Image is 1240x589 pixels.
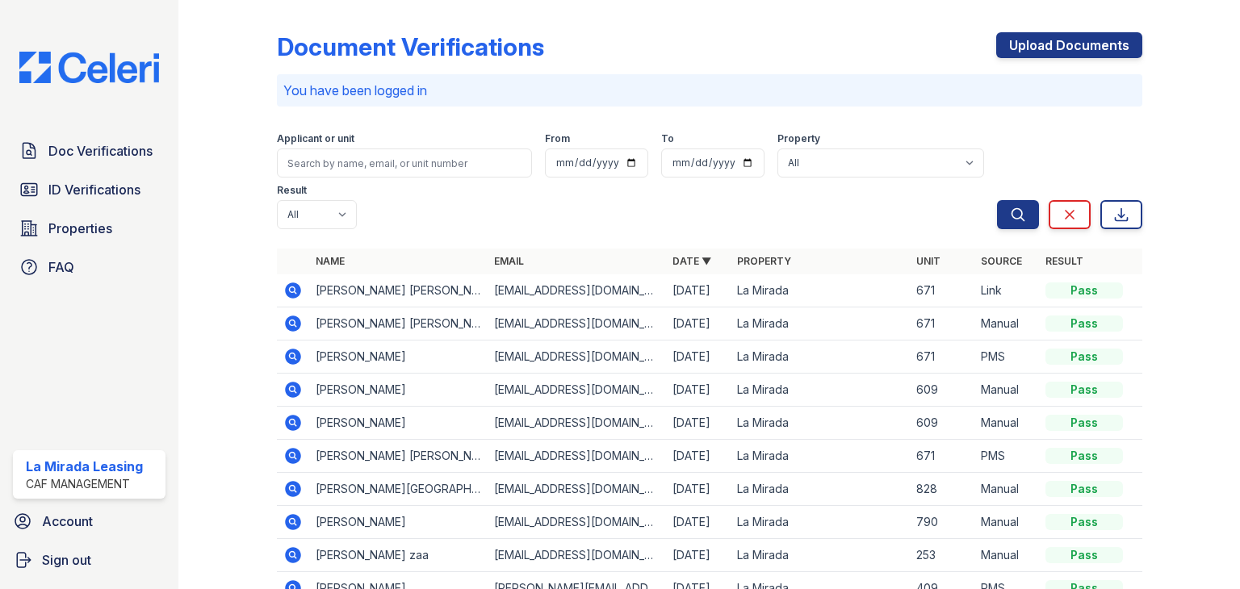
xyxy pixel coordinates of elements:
[26,457,143,476] div: La Mirada Leasing
[974,374,1039,407] td: Manual
[1045,415,1123,431] div: Pass
[996,32,1142,58] a: Upload Documents
[974,539,1039,572] td: Manual
[26,476,143,492] div: CAF Management
[666,340,731,374] td: [DATE]
[731,274,909,307] td: La Mirada
[910,506,974,539] td: 790
[1045,349,1123,365] div: Pass
[488,274,666,307] td: [EMAIL_ADDRESS][DOMAIN_NAME]
[494,255,524,267] a: Email
[731,440,909,473] td: La Mirada
[309,274,488,307] td: [PERSON_NAME] [PERSON_NAME] [PERSON_NAME]
[488,506,666,539] td: [EMAIL_ADDRESS][DOMAIN_NAME]
[48,180,140,199] span: ID Verifications
[916,255,940,267] a: Unit
[545,132,570,145] label: From
[737,255,791,267] a: Property
[731,539,909,572] td: La Mirada
[6,52,172,83] img: CE_Logo_Blue-a8612792a0a2168367f1c8372b55b34899dd931a85d93a1a3d3e32e68fde9ad4.png
[1045,514,1123,530] div: Pass
[731,506,909,539] td: La Mirada
[488,340,666,374] td: [EMAIL_ADDRESS][DOMAIN_NAME]
[974,274,1039,307] td: Link
[731,473,909,506] td: La Mirada
[666,473,731,506] td: [DATE]
[1045,315,1123,332] div: Pass
[1045,481,1123,497] div: Pass
[42,550,91,570] span: Sign out
[666,307,731,340] td: [DATE]
[48,219,112,238] span: Properties
[910,374,974,407] td: 609
[974,473,1039,506] td: Manual
[974,506,1039,539] td: Manual
[910,539,974,572] td: 253
[731,307,909,340] td: La Mirada
[731,407,909,440] td: La Mirada
[309,340,488,374] td: [PERSON_NAME]
[1045,382,1123,398] div: Pass
[661,132,674,145] label: To
[309,440,488,473] td: [PERSON_NAME] [PERSON_NAME]
[488,539,666,572] td: [EMAIL_ADDRESS][DOMAIN_NAME]
[277,184,307,197] label: Result
[42,512,93,531] span: Account
[488,473,666,506] td: [EMAIL_ADDRESS][DOMAIN_NAME]
[309,539,488,572] td: [PERSON_NAME] zaa
[666,506,731,539] td: [DATE]
[316,255,345,267] a: Name
[277,148,532,178] input: Search by name, email, or unit number
[1045,255,1083,267] a: Result
[666,274,731,307] td: [DATE]
[6,505,172,537] a: Account
[974,340,1039,374] td: PMS
[910,407,974,440] td: 609
[48,141,153,161] span: Doc Verifications
[910,473,974,506] td: 828
[731,374,909,407] td: La Mirada
[488,440,666,473] td: [EMAIL_ADDRESS][DOMAIN_NAME]
[13,251,165,283] a: FAQ
[731,340,909,374] td: La Mirada
[981,255,1022,267] a: Source
[6,544,172,576] a: Sign out
[283,81,1136,100] p: You have been logged in
[309,506,488,539] td: [PERSON_NAME]
[1045,448,1123,464] div: Pass
[309,473,488,506] td: [PERSON_NAME][GEOGRAPHIC_DATA]
[910,340,974,374] td: 671
[666,374,731,407] td: [DATE]
[910,307,974,340] td: 671
[672,255,711,267] a: Date ▼
[666,440,731,473] td: [DATE]
[666,407,731,440] td: [DATE]
[13,212,165,244] a: Properties
[777,132,820,145] label: Property
[309,407,488,440] td: [PERSON_NAME]
[1045,282,1123,299] div: Pass
[13,173,165,206] a: ID Verifications
[974,440,1039,473] td: PMS
[488,307,666,340] td: [EMAIL_ADDRESS][DOMAIN_NAME]
[277,32,544,61] div: Document Verifications
[910,274,974,307] td: 671
[48,257,74,277] span: FAQ
[13,135,165,167] a: Doc Verifications
[309,374,488,407] td: [PERSON_NAME]
[974,407,1039,440] td: Manual
[666,539,731,572] td: [DATE]
[309,307,488,340] td: [PERSON_NAME] [PERSON_NAME]
[1045,547,1123,563] div: Pass
[488,407,666,440] td: [EMAIL_ADDRESS][DOMAIN_NAME]
[488,374,666,407] td: [EMAIL_ADDRESS][DOMAIN_NAME]
[910,440,974,473] td: 671
[974,307,1039,340] td: Manual
[277,132,354,145] label: Applicant or unit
